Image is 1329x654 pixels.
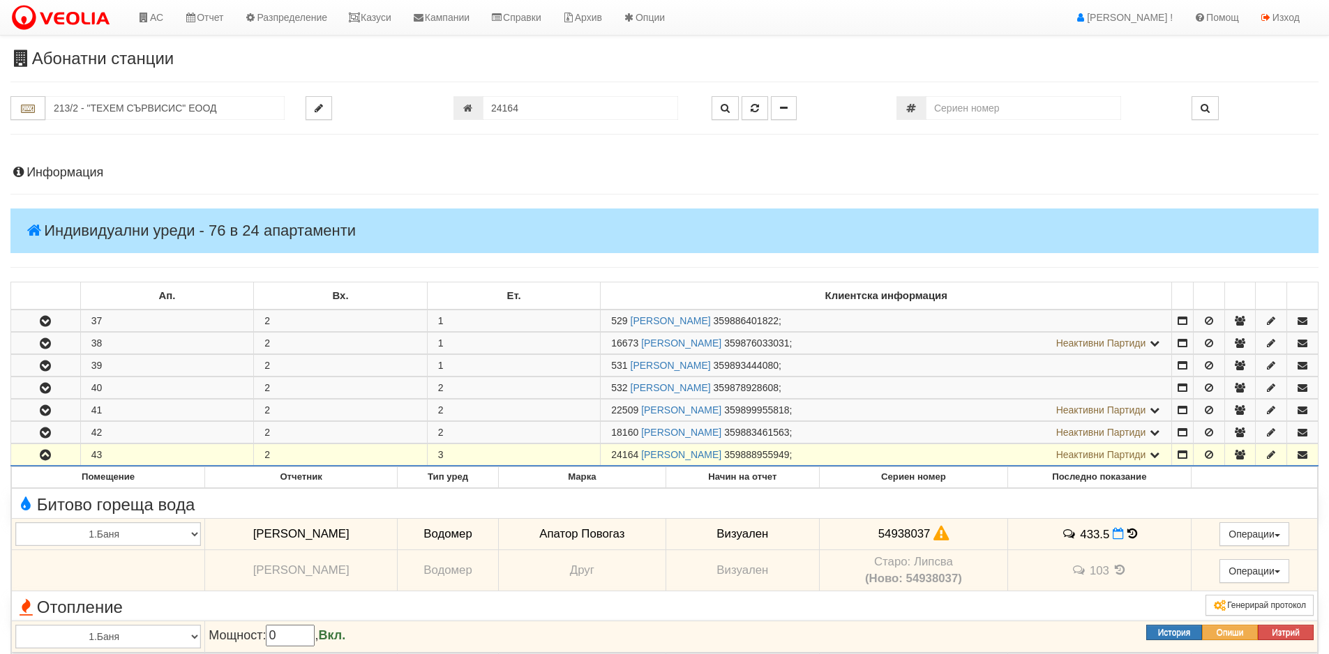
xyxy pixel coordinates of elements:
[1007,467,1191,488] th: Последно показание
[254,400,428,421] td: 2
[1258,625,1314,640] button: Изтрий
[398,550,499,591] td: Водомер
[1056,427,1146,438] span: Неактивни Партиди
[499,550,666,591] td: Друг
[1072,563,1090,577] span: История на забележките
[398,467,499,488] th: Тип уред
[1113,528,1124,540] i: Нов Отчет към 30/08/2025
[10,208,1319,253] h4: Индивидуални уреди - 76 в 24 апартаменти
[507,290,521,301] b: Ет.
[80,422,254,443] td: 42
[1146,625,1202,640] button: История
[80,377,254,399] td: 40
[666,550,819,591] td: Визуален
[601,422,1172,443] td: ;
[611,449,638,460] span: Партида №
[825,290,947,301] b: Клиентска информация
[80,355,254,377] td: 39
[12,467,205,488] th: Помещение
[1056,404,1146,416] span: Неактивни Партиди
[333,290,349,301] b: Вх.
[641,449,721,460] a: [PERSON_NAME]
[10,50,1319,68] h3: Абонатни станции
[601,444,1172,466] td: ;
[1080,527,1109,540] span: 433.5
[253,527,350,540] span: [PERSON_NAME]
[254,422,428,443] td: 2
[254,355,428,377] td: 2
[641,337,721,349] a: [PERSON_NAME]
[1172,282,1194,310] td: : No sort applied, sorting is disabled
[80,282,254,310] td: Ап.: No sort applied, sorting is disabled
[438,427,444,438] span: 2
[209,628,345,642] span: Мощност: ,
[15,496,195,514] span: Битово гореща вода
[1062,527,1080,540] span: История на забележките
[10,3,117,33] img: VeoliaLogo.png
[45,96,285,120] input: Абонатна станция
[601,377,1172,399] td: ;
[1193,282,1224,310] td: : No sort applied, sorting is disabled
[714,382,779,393] span: 359878928608
[499,518,666,550] td: Апатор Повогаз
[80,444,254,466] td: 43
[724,337,789,349] span: 359876033031
[865,572,962,585] b: (Ново: 54938037)
[1056,449,1146,460] span: Неактивни Партиди
[11,282,81,310] td: : No sort applied, sorting is disabled
[438,360,444,371] span: 1
[15,598,123,616] span: Отопление
[724,449,789,460] span: 359888955949
[254,444,428,466] td: 2
[611,382,627,393] span: Партида №
[427,282,601,310] td: Ет.: No sort applied, sorting is disabled
[254,310,428,332] td: 2
[1113,563,1128,577] span: История на показанията
[631,360,711,371] a: [PERSON_NAME]
[1219,559,1289,583] button: Операции
[1127,527,1137,540] span: История на показанията
[601,400,1172,421] td: ;
[601,282,1172,310] td: Клиентска информация: No sort applied, sorting is disabled
[1287,282,1319,310] td: : No sort applied, sorting is disabled
[10,166,1319,180] h4: Информация
[1219,522,1289,546] button: Операции
[80,333,254,354] td: 38
[1224,282,1256,310] td: : No sort applied, sorting is disabled
[820,550,1008,591] td: Устройство със сериен номер Липсва беше подменено от устройство със сериен номер 54938037
[611,337,638,349] span: Партида №
[724,427,789,438] span: 359883461563
[318,628,345,642] b: Вкл.
[1090,564,1109,577] span: 103
[820,467,1008,488] th: Сериен номер
[438,404,444,416] span: 2
[611,404,638,416] span: Партида №
[1206,595,1314,616] button: Генерирай протокол
[601,310,1172,332] td: ;
[499,467,666,488] th: Марка
[438,337,444,349] span: 1
[205,467,398,488] th: Отчетник
[601,355,1172,377] td: ;
[714,360,779,371] span: 359893444080
[611,360,627,371] span: Партида №
[611,427,638,438] span: Партида №
[398,518,499,550] td: Водомер
[159,290,176,301] b: Ап.
[666,518,819,550] td: Визуален
[641,427,721,438] a: [PERSON_NAME]
[438,315,444,326] span: 1
[631,315,711,326] a: [PERSON_NAME]
[254,282,428,310] td: Вх.: No sort applied, sorting is disabled
[80,400,254,421] td: 41
[666,467,819,488] th: Начин на отчет
[1256,282,1287,310] td: : No sort applied, sorting is disabled
[714,315,779,326] span: 359886401822
[724,404,789,416] span: 359899955818
[878,527,931,540] span: 54938037
[926,96,1121,120] input: Сериен номер
[611,315,627,326] span: Партида №
[80,310,254,332] td: 37
[631,382,711,393] a: [PERSON_NAME]
[1056,337,1146,349] span: Неактивни Партиди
